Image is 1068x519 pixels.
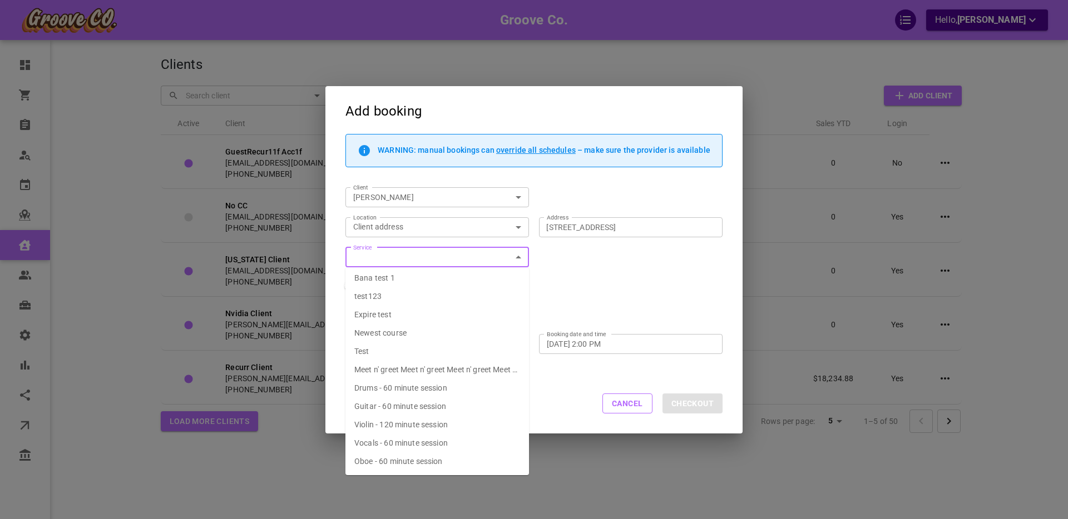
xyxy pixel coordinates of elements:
[547,338,710,349] input: Choose date, selected date is Sep 25, 2025
[354,292,382,301] span: test123
[354,273,395,282] span: Bana test 1
[354,401,446,412] div: Guitar - 60 minute session
[353,183,368,192] label: Client
[354,457,443,466] span: Oboe - 60 minute session
[354,438,448,447] span: Vocals - 60 minute session
[354,310,392,319] span: Expire test
[354,328,407,337] span: Newest course
[354,420,448,429] span: Violin - 120 minute session
[354,402,446,411] span: Guitar - 60 minute session
[542,220,708,234] input: AddressClear
[354,272,395,284] div: Bana test 1
[602,393,652,413] button: Cancel
[353,221,521,232] div: Client address
[496,146,576,154] span: override all schedules
[354,346,369,357] div: Test
[354,365,517,397] span: Meet n' greet Meet n' greet Meet n' greet Meet n' greet Meet n' greet Meet n' greet Meet n' greet...
[354,291,382,302] div: test123
[354,437,448,449] div: Vocals - 60 minute session
[353,243,372,252] label: Service
[547,330,606,338] label: Booking date and time
[354,456,443,467] div: Oboe - 60 minute session
[354,309,392,321] div: Expire test
[511,189,526,205] button: Open
[354,383,447,392] span: Drums - 60 minute session
[325,86,743,134] h2: Add booking
[354,327,407,339] div: Newest course
[354,364,520,376] div: Meet n' greet Meet n' greet Meet n' greet Meet n' greet Meet n' greet Meet n' greet Meet n' greet...
[349,191,493,204] input: Type to search
[354,347,369,356] span: Test
[353,213,377,222] label: Location
[511,249,526,265] button: Close
[378,146,710,154] p: WARNING: manual bookings can – make sure the provider is available
[354,419,448,431] div: Violin - 120 minute session
[354,382,447,394] div: Drums - 60 minute session
[547,213,568,222] label: Address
